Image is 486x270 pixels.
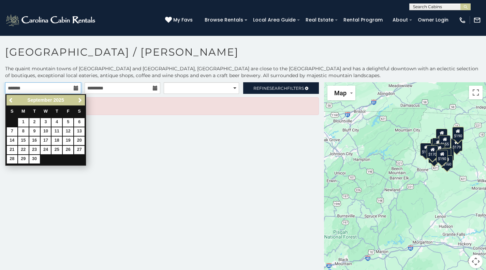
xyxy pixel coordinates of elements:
[340,15,386,25] a: Rental Program
[29,146,40,154] a: 23
[33,109,36,114] span: Tuesday
[18,127,29,136] a: 8
[74,137,85,145] a: 20
[74,146,85,154] a: 27
[302,15,337,25] a: Real Estate
[78,109,81,114] span: Saturday
[29,118,40,127] a: 2
[51,146,62,154] a: 25
[201,15,247,25] a: Browse Rentals
[74,118,85,127] a: 6
[433,144,445,157] div: $175
[77,98,83,103] span: Next
[7,146,17,154] a: 21
[74,127,85,136] a: 13
[173,16,193,24] span: My Favs
[11,109,13,114] span: Sunday
[44,109,48,114] span: Wednesday
[41,146,51,154] a: 24
[7,96,16,104] a: Previous
[18,146,29,154] a: 22
[63,146,73,154] a: 26
[41,118,51,127] a: 3
[51,118,62,127] a: 4
[18,118,29,127] a: 1
[428,150,440,163] div: $200
[18,155,29,164] a: 29
[54,97,64,103] span: 2025
[327,86,355,100] button: Change map style
[29,155,40,164] a: 30
[250,15,299,25] a: Local Area Guide
[414,15,452,25] a: Owner Login
[7,155,17,164] a: 28
[51,127,62,136] a: 11
[452,127,463,140] div: $190
[469,86,483,99] button: Toggle fullscreen view
[63,118,73,127] a: 5
[11,103,313,110] p: Unable to find any listings.
[452,126,464,139] div: $250
[436,150,448,162] div: $190
[441,155,453,168] div: $160
[51,137,62,145] a: 18
[451,138,462,151] div: $179
[439,135,451,148] div: $155
[56,109,58,114] span: Thursday
[18,137,29,145] a: 15
[63,127,73,136] a: 12
[67,109,70,114] span: Friday
[63,137,73,145] a: 19
[5,13,97,27] img: White-1-2.png
[7,127,17,136] a: 7
[253,86,304,91] span: Refine Filters
[440,148,451,161] div: $170
[29,127,40,136] a: 9
[41,137,51,145] a: 17
[7,137,17,145] a: 14
[21,109,25,114] span: Monday
[334,89,347,97] span: Map
[41,127,51,136] a: 10
[29,137,40,145] a: 16
[442,148,454,161] div: $180
[243,82,319,94] a: RefineSearchFilters
[9,98,14,103] span: Previous
[269,86,287,91] span: Search
[469,255,483,268] button: Map camera controls
[473,16,481,24] img: mail-regular-white.png
[459,16,466,24] img: phone-regular-white.png
[76,96,84,104] a: Next
[436,128,447,141] div: $300
[165,16,194,24] a: My Favs
[432,138,444,151] div: $195
[427,145,438,158] div: $170
[389,15,411,25] a: About
[420,143,432,156] div: $110
[27,97,52,103] span: September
